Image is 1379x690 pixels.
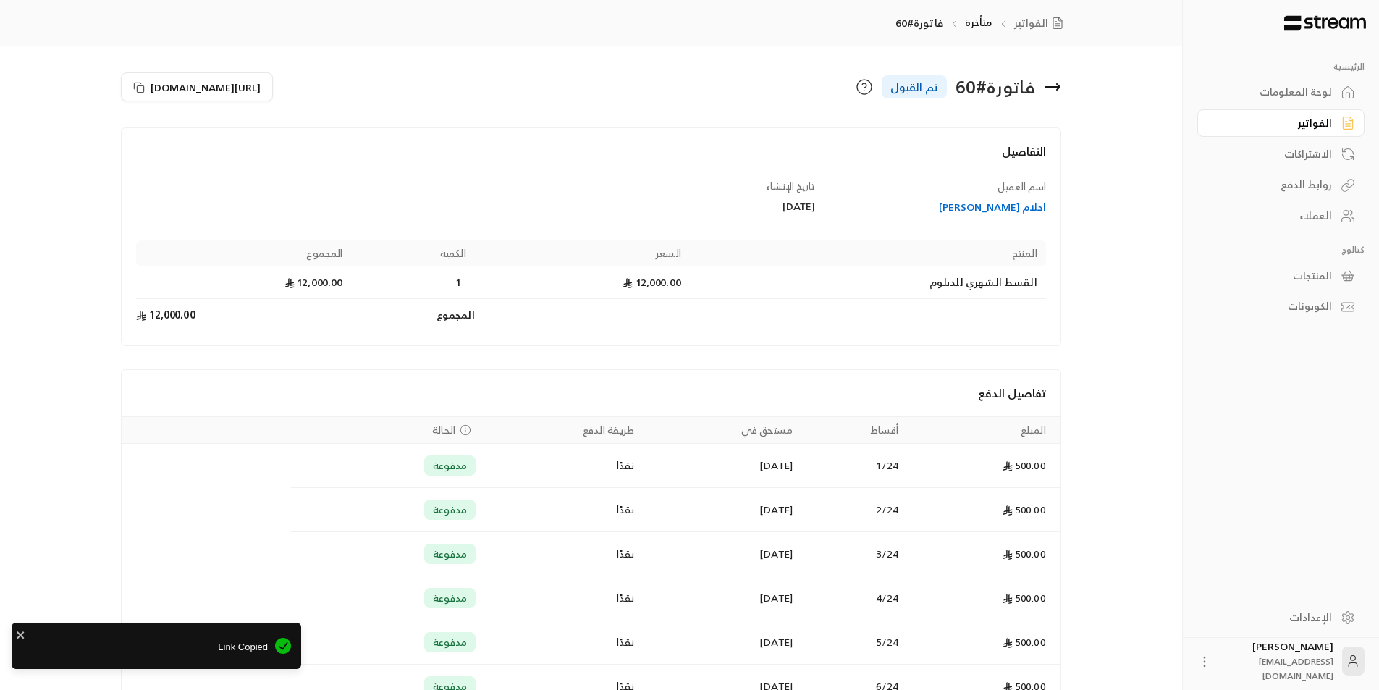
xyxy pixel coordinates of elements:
span: تم القبول [890,78,938,96]
td: [DATE] [644,620,802,665]
h4: التفاصيل [136,143,1046,174]
span: [URL][DOMAIN_NAME] [151,80,261,95]
p: فاتورة#60 [895,16,943,30]
th: المنتج [690,240,1046,266]
td: 12,000.00 [136,299,351,331]
span: مدفوعة [433,502,467,517]
a: الاشتراكات [1197,140,1365,168]
div: [PERSON_NAME] [1220,639,1333,683]
div: الفواتير [1215,116,1332,130]
div: روابط الدفع [1215,177,1332,192]
h4: تفاصيل الدفع [136,384,1046,402]
div: فاتورة # 60 [956,75,1035,98]
th: مستحق في [644,417,802,444]
a: العملاء [1197,202,1365,230]
th: المجموع [136,240,351,266]
td: [DATE] [644,576,802,620]
div: لوحة المعلومات [1215,85,1332,99]
button: [URL][DOMAIN_NAME] [121,72,273,101]
td: نقدًا [484,576,644,620]
table: Products [136,240,1046,331]
td: 2 / 24 [801,488,907,532]
td: نقدًا [484,532,644,576]
span: اسم العميل [998,177,1046,195]
div: [DATE] [598,199,815,214]
p: الرئيسية [1197,61,1365,72]
img: Logo [1283,15,1367,31]
span: [EMAIL_ADDRESS][DOMAIN_NAME] [1259,654,1333,683]
td: [DATE] [644,444,802,488]
a: الفواتير [1014,16,1069,30]
span: Link Copied [22,640,268,655]
th: السعر [475,240,690,266]
td: 12,000.00 [136,266,351,299]
button: close [16,627,26,641]
span: مدفوعة [433,458,467,473]
th: أقساط [801,417,907,444]
span: مدفوعة [433,635,467,649]
th: طريقة الدفع [484,417,644,444]
div: الكوبونات [1215,299,1332,314]
td: 4 / 24 [801,576,907,620]
a: لوحة المعلومات [1197,78,1365,106]
a: الفواتير [1197,109,1365,138]
td: 500.00 [907,488,1060,532]
td: [DATE] [644,532,802,576]
a: الإعدادات [1197,603,1365,631]
a: المنتجات [1197,261,1365,290]
a: الكوبونات [1197,293,1365,321]
td: نقدًا [484,620,644,665]
td: نقدًا [484,444,644,488]
span: 1 [452,275,466,290]
td: 1 / 24 [801,444,907,488]
td: 500.00 [907,444,1060,488]
th: الكمية [351,240,474,266]
td: 500.00 [907,620,1060,665]
nav: breadcrumb [895,15,1069,30]
td: نقدًا [484,488,644,532]
td: 12,000.00 [475,266,690,299]
a: متأخرة [965,13,992,31]
td: [DATE] [644,488,802,532]
a: احلام [PERSON_NAME] [829,200,1046,214]
td: المجموع [351,299,474,331]
div: العملاء [1215,209,1332,223]
span: الحالة [432,423,455,437]
span: مدفوعة [433,547,467,561]
td: القسط الشهري للدبلوم [690,266,1046,299]
div: الاشتراكات [1215,147,1332,161]
p: كتالوج [1197,244,1365,256]
a: روابط الدفع [1197,171,1365,199]
td: 500.00 [907,532,1060,576]
span: مدفوعة [433,591,467,605]
td: 3 / 24 [801,532,907,576]
td: 500.00 [907,576,1060,620]
div: المنتجات [1215,269,1332,283]
div: الإعدادات [1215,610,1332,625]
td: 5 / 24 [801,620,907,665]
th: المبلغ [907,417,1060,444]
span: تاريخ الإنشاء [766,178,815,195]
